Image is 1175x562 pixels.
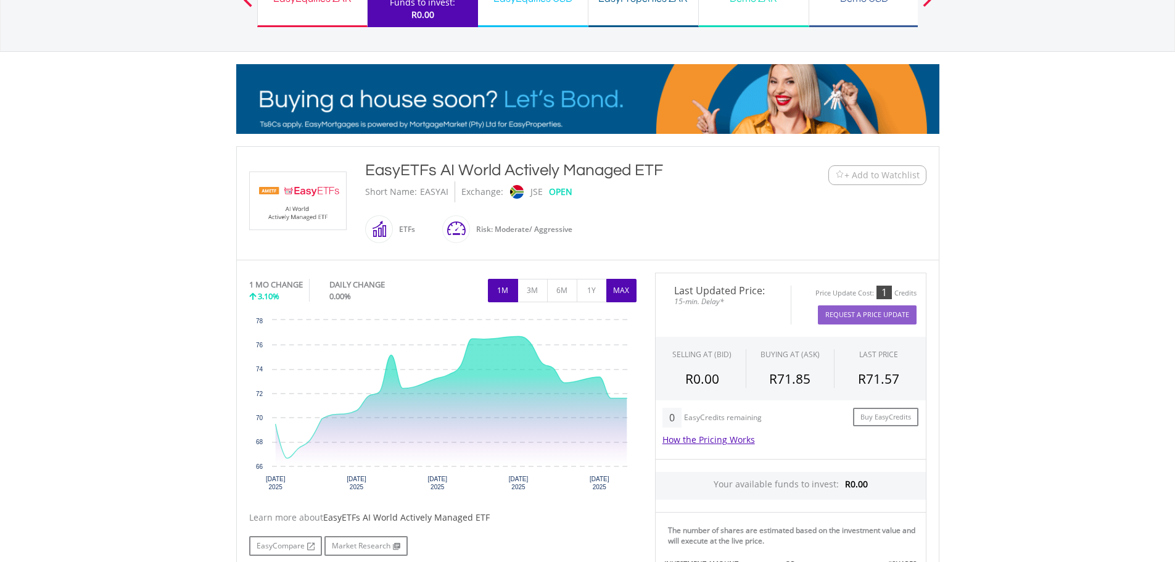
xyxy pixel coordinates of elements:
[265,476,285,490] text: [DATE] 2025
[685,370,719,387] span: R0.00
[249,314,637,499] div: Chart. Highcharts interactive chart.
[517,279,548,302] button: 3M
[844,169,920,181] span: + Add to Watchlist
[668,525,921,546] div: The number of shares are estimated based on the investment value and will execute at the live price.
[769,370,810,387] span: R71.85
[606,279,637,302] button: MAX
[255,439,263,445] text: 68
[665,286,781,295] span: Last Updated Price:
[255,318,263,324] text: 78
[323,511,490,523] span: EasyETFs AI World Actively Managed ETF
[508,476,528,490] text: [DATE] 2025
[859,349,898,360] div: LAST PRICE
[577,279,607,302] button: 1Y
[420,181,448,202] div: EASYAI
[252,172,344,229] img: TFSA.EASYAI.png
[662,408,682,428] div: 0
[365,159,752,181] div: EasyETFs AI World Actively Managed ETF
[255,415,263,421] text: 70
[461,181,503,202] div: Exchange:
[427,476,447,490] text: [DATE] 2025
[894,289,917,298] div: Credits
[329,279,426,291] div: DAILY CHANGE
[761,349,820,360] span: BUYING AT (ASK)
[684,413,762,424] div: EasyCredits remaining
[530,181,543,202] div: JSE
[488,279,518,302] button: 1M
[249,536,322,556] a: EasyCompare
[365,181,417,202] div: Short Name:
[258,291,279,302] span: 3.10%
[876,286,892,299] div: 1
[547,279,577,302] button: 6M
[509,185,523,199] img: jse.png
[853,408,918,427] a: Buy EasyCredits
[255,463,263,470] text: 66
[324,536,408,556] a: Market Research
[249,511,637,524] div: Learn more about
[835,170,844,180] img: Watchlist
[255,366,263,373] text: 74
[672,349,732,360] div: SELLING AT (BID)
[347,476,366,490] text: [DATE] 2025
[858,370,899,387] span: R71.57
[665,295,781,307] span: 15-min. Delay*
[828,165,926,185] button: Watchlist + Add to Watchlist
[249,279,303,291] div: 1 MO CHANGE
[329,291,351,302] span: 0.00%
[470,215,572,244] div: Risk: Moderate/ Aggressive
[815,289,874,298] div: Price Update Cost:
[236,64,939,134] img: EasyMortage Promotion Banner
[845,478,868,490] span: R0.00
[662,434,755,445] a: How the Pricing Works
[255,391,263,397] text: 72
[656,472,926,500] div: Your available funds to invest:
[249,314,637,499] svg: Interactive chart
[549,181,572,202] div: OPEN
[393,215,415,244] div: ETFs
[818,305,917,324] button: Request A Price Update
[590,476,609,490] text: [DATE] 2025
[411,9,434,20] span: R0.00
[255,342,263,349] text: 76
